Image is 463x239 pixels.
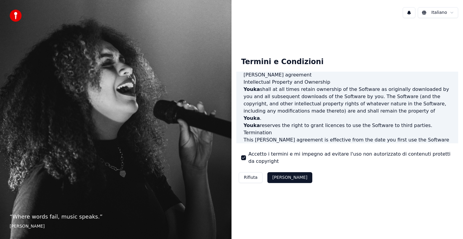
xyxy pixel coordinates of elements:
button: Rifiuta [239,172,263,183]
h3: Termination [244,129,451,136]
span: Youka [244,123,260,128]
span: Youka [244,115,260,121]
p: shall at all times retain ownership of the Software as originally downloaded by you and all subse... [244,86,451,122]
button: [PERSON_NAME] [267,172,312,183]
footer: [PERSON_NAME] [10,223,222,229]
label: Accetto i termini e mi impegno ad evitare l'uso non autorizzato di contenuti protetti da copyright [248,151,453,165]
p: This [PERSON_NAME] agreement is effective from the date you first use the Software and shall cont... [244,136,451,158]
p: “ Where words fail, music speaks. ” [10,213,222,221]
div: Termini e Condizioni [236,52,328,72]
h3: Intellectual Property and Ownership [244,79,451,86]
span: Youka [244,86,260,92]
p: reserves the right to grant licences to use the Software to third parties. [244,122,451,129]
img: youka [10,10,22,22]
